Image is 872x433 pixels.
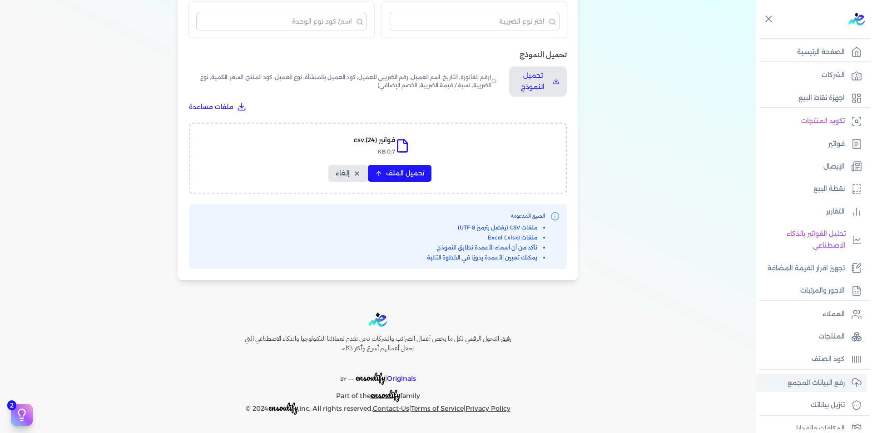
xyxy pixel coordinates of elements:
[340,376,347,382] span: BY
[189,102,246,112] button: تحميل ملفات مساعدة
[356,370,385,384] span: ensoulify
[798,92,845,104] p: اجهزة نقاط البيع
[818,331,845,343] p: المنتجات
[516,70,549,93] p: تحميل النموذج
[509,66,567,97] button: تحميل النموذج
[225,334,530,353] h6: رفيق التحول الرقمي لكل ما يخص أعمال الضرائب والشركات نحن نقدم لعملائنا التكنولوجيا والذكاء الاصطن...
[788,377,845,389] p: رفع البيانات المجمع
[756,305,867,324] a: العملاء
[756,112,867,131] a: تكويد المنتجات
[189,66,498,97] span: (رقم الفاتورة, التاريخ, اسم العميل, رقم الضريبي للعميل, كود العميل بالمنشأة, نوع العميل, كود المن...
[348,374,354,380] sup: __
[368,165,431,182] button: تحميل الملف
[828,138,845,150] p: فواتير
[801,115,845,127] p: تكويد المنتجات
[225,385,530,402] p: Part of the family
[768,263,845,274] p: تجهيز اقرار القيمة المضافة
[354,146,395,158] p: 0.7 KB
[225,361,530,385] p: |
[756,281,867,300] a: الاجور والمرتبات
[822,309,845,320] p: العملاء
[760,228,846,251] p: تحليل الفواتير بالذكاء الاصطناعي
[427,234,545,242] li: ملفات Excel (.xlsx)
[328,165,368,182] button: إلغاء
[427,224,545,232] li: ملفات CSV (يفضل بترميز UTF-8)
[756,157,867,176] a: الإيصال
[756,224,867,255] a: تحليل الفواتير بالذكاء الاصطناعي
[387,374,416,383] span: Originals
[813,183,845,195] p: نقطة البيع
[797,46,845,58] p: الصفحة الرئيسية
[354,134,395,146] p: فواتير (24).csv
[11,404,33,426] button: 2
[826,206,845,218] p: التقارير
[756,327,867,346] a: المنتجات
[427,212,545,220] h3: الصيغ المدعومة
[427,244,545,252] li: تأكد من أن أسماء الأعمدة تطابق النموذج
[756,396,867,415] a: تنزيل بياناتك
[427,254,545,262] li: يمكنك تعيين الأعمدة يدويًا في الخطوة التالية
[756,259,867,278] a: تجهيز اقرار القيمة المضافة
[369,313,387,327] img: logo
[823,161,845,173] p: الإيصال
[373,404,409,413] a: Contact-Us
[848,13,865,25] img: logo
[371,392,400,400] a: ensoulify
[389,13,560,30] input: البحث
[411,404,464,413] a: Terms of Service
[225,402,530,415] p: © 2024 ,inc. All rights reserved. | |
[7,400,16,410] span: 2
[756,134,867,154] a: فواتير
[756,202,867,221] a: التقارير
[812,353,845,365] p: كود الصنف
[756,373,867,393] a: رفع البيانات المجمع
[466,404,510,413] a: Privacy Policy
[756,43,867,62] a: الصفحة الرئيسية
[822,70,845,81] p: الشركات
[386,169,424,178] span: تحميل الملف
[756,89,867,108] a: اجهزة نقاط البيع
[196,13,367,30] input: البحث
[189,102,233,112] span: ملفات مساعدة
[189,49,567,60] h3: تحميل النموذج
[756,179,867,199] a: نقطة البيع
[811,399,845,411] p: تنزيل بياناتك
[268,400,298,414] span: ensoulify
[371,388,400,402] span: ensoulify
[336,169,350,178] span: إلغاء
[756,350,867,369] a: كود الصنف
[800,285,845,297] p: الاجور والمرتبات
[756,66,867,85] a: الشركات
